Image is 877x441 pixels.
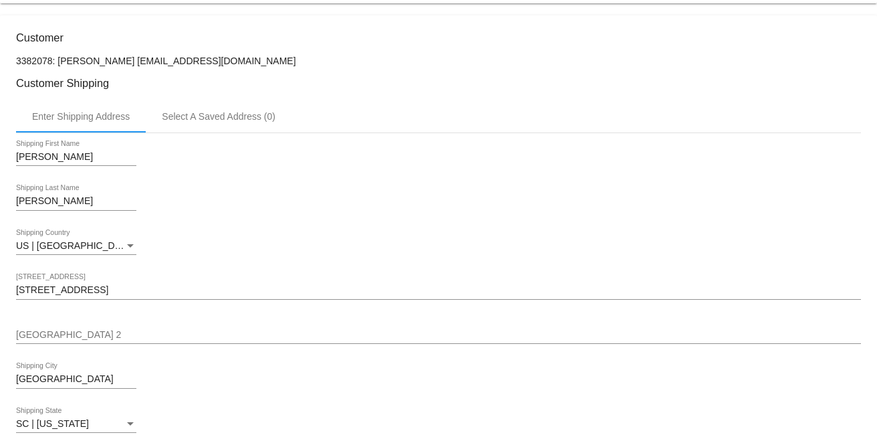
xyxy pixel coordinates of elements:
[162,111,275,122] div: Select A Saved Address (0)
[16,77,861,90] h3: Customer Shipping
[16,56,861,66] p: 3382078: [PERSON_NAME] [EMAIL_ADDRESS][DOMAIN_NAME]
[32,111,130,122] div: Enter Shipping Address
[16,152,136,163] input: Shipping First Name
[16,241,136,252] mat-select: Shipping Country
[16,374,136,385] input: Shipping City
[16,240,134,251] span: US | [GEOGRAPHIC_DATA]
[16,196,136,207] input: Shipping Last Name
[16,419,136,430] mat-select: Shipping State
[16,418,89,429] span: SC | [US_STATE]
[16,285,861,296] input: Shipping Street 1
[16,31,861,44] h3: Customer
[16,330,861,341] input: Shipping Street 2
